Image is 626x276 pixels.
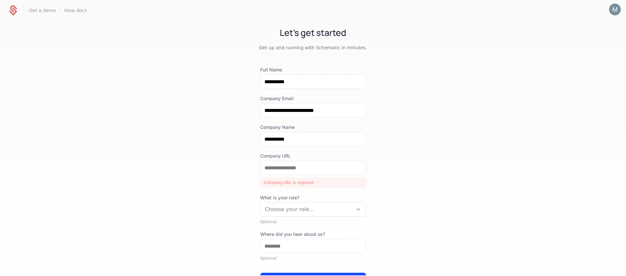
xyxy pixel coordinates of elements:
[260,95,366,102] label: Company Email
[260,177,366,188] div: Company URL is required
[609,4,621,15] button: Open user button
[29,7,56,14] a: Get a demo
[260,67,366,73] label: Full Name
[260,231,366,238] label: Where did you hear about us?
[260,124,366,130] label: Company Name
[59,7,61,14] span: ·
[260,219,366,224] div: Optional
[260,194,366,201] span: What is your role?
[609,4,621,15] img: Maya Haber
[64,7,87,14] a: View docs
[260,153,366,159] label: Company URL
[260,256,366,261] div: Optional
